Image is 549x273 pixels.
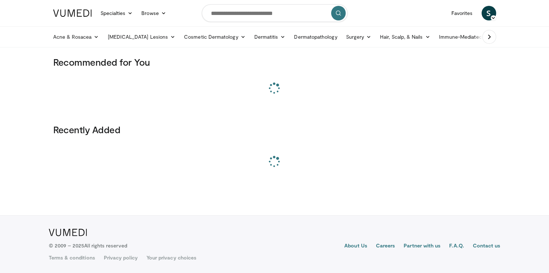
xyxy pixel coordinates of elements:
[202,4,348,22] input: Search topics, interventions
[449,242,464,251] a: F.A.Q.
[344,242,367,251] a: About Us
[49,254,95,261] a: Terms & conditions
[376,30,434,44] a: Hair, Scalp, & Nails
[290,30,341,44] a: Dermatopathology
[482,6,496,20] a: S
[146,254,196,261] a: Your privacy choices
[96,6,137,20] a: Specialties
[53,56,496,68] h3: Recommended for You
[404,242,440,251] a: Partner with us
[49,30,103,44] a: Acne & Rosacea
[447,6,477,20] a: Favorites
[137,6,170,20] a: Browse
[342,30,376,44] a: Surgery
[49,242,127,249] p: © 2009 – 2025
[250,30,290,44] a: Dermatitis
[180,30,250,44] a: Cosmetic Dermatology
[104,254,138,261] a: Privacy policy
[53,124,496,135] h3: Recently Added
[473,242,501,251] a: Contact us
[49,229,87,236] img: VuMedi Logo
[103,30,180,44] a: [MEDICAL_DATA] Lesions
[84,242,127,249] span: All rights reserved
[53,9,92,17] img: VuMedi Logo
[435,30,494,44] a: Immune-Mediated
[376,242,395,251] a: Careers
